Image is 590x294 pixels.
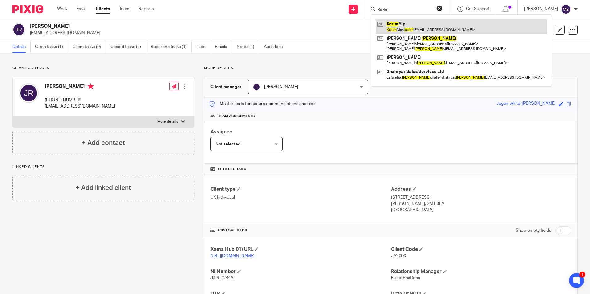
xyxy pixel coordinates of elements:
img: svg%3E [253,83,260,91]
p: More details [157,119,178,124]
a: Recurring tasks (1) [151,41,192,53]
p: [GEOGRAPHIC_DATA] [391,207,571,213]
p: [PERSON_NAME], SM1 3LA [391,201,571,207]
img: svg%3E [19,83,39,103]
h4: + Add contact [82,138,125,148]
a: [URL][DOMAIN_NAME] [210,254,255,258]
h4: NI Number [210,268,391,275]
p: UK Individual [210,194,391,201]
span: [PERSON_NAME] [264,85,298,89]
p: Linked clients [12,165,194,169]
img: svg%3E [561,4,571,14]
img: svg%3E [12,23,25,36]
img: Pixie [12,5,43,13]
h4: Client type [210,186,391,193]
h4: Client Code [391,246,571,253]
a: Team [119,6,129,12]
a: Clients [96,6,110,12]
p: [PERSON_NAME] [524,6,558,12]
h4: Address [391,186,571,193]
span: Not selected [215,142,240,146]
span: Runal Bhattarai [391,276,420,280]
p: Client contacts [12,66,194,71]
a: Audit logs [264,41,288,53]
a: Files [196,41,210,53]
h4: Xama Hub 01) URL [210,246,391,253]
h4: Relationship Manager [391,268,571,275]
h4: [PERSON_NAME] [45,83,115,91]
i: Primary [88,83,94,89]
div: 1 [579,272,585,278]
a: Closed tasks (5) [110,41,146,53]
p: More details [204,66,578,71]
label: Show empty fields [516,227,551,234]
div: vegan-white-[PERSON_NAME] [497,100,556,108]
a: Details [12,41,31,53]
h4: CUSTOM FIELDS [210,228,391,233]
span: JX357284A [210,276,233,280]
p: [PHONE_NUMBER] [45,97,115,103]
span: Get Support [466,7,490,11]
span: JAY003 [391,254,406,258]
p: [STREET_ADDRESS] [391,194,571,201]
h3: Client manager [210,84,242,90]
p: [EMAIL_ADDRESS][DOMAIN_NAME] [45,103,115,109]
p: Master code for secure communications and files [209,101,315,107]
button: Clear [436,5,442,11]
a: Client tasks (0) [73,41,106,53]
h4: + Add linked client [76,183,131,193]
a: Open tasks (1) [35,41,68,53]
a: Emails [215,41,232,53]
a: Notes (1) [237,41,259,53]
span: Assignee [210,129,232,134]
span: Team assignments [218,114,255,119]
a: Work [57,6,67,12]
a: Reports [139,6,154,12]
p: [EMAIL_ADDRESS][DOMAIN_NAME] [30,30,494,36]
a: Email [76,6,86,12]
h2: [PERSON_NAME] [30,23,401,30]
span: Other details [218,167,246,172]
input: Search [377,7,432,13]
